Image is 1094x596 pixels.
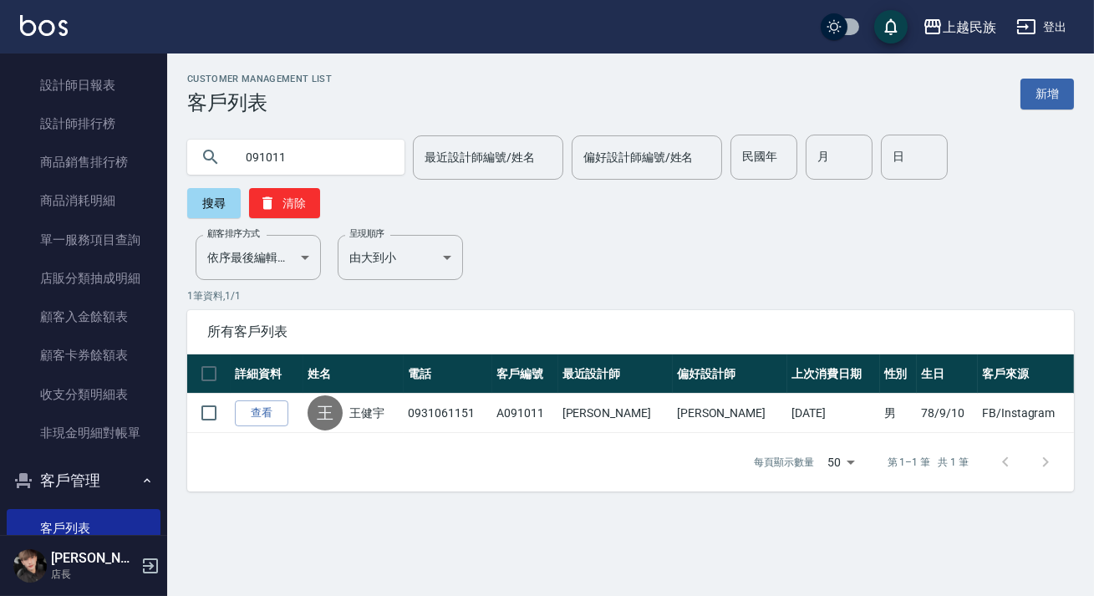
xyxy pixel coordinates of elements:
th: 姓名 [303,354,404,394]
button: 搜尋 [187,188,241,218]
a: 商品消耗明細 [7,181,160,220]
p: 店長 [51,567,136,582]
h5: [PERSON_NAME] [51,550,136,567]
td: 男 [880,394,918,433]
p: 每頁顯示數量 [754,455,814,470]
input: 搜尋關鍵字 [234,135,391,180]
a: 店販分類抽成明細 [7,259,160,298]
a: 設計師日報表 [7,66,160,104]
h3: 客戶列表 [187,91,332,115]
img: Logo [20,15,68,36]
th: 電話 [404,354,492,394]
div: 50 [821,440,861,485]
td: FB/Instagram [978,394,1074,433]
a: 商品銷售排行榜 [7,143,160,181]
div: 依序最後編輯時間 [196,235,321,280]
a: 單一服務項目查詢 [7,221,160,259]
a: 顧客卡券餘額表 [7,336,160,374]
button: 客戶管理 [7,459,160,502]
td: A091011 [492,394,558,433]
td: [DATE] [787,394,880,433]
td: [PERSON_NAME] [558,394,673,433]
th: 性別 [880,354,918,394]
th: 上次消費日期 [787,354,880,394]
td: 78/9/10 [917,394,978,433]
button: 清除 [249,188,320,218]
h2: Customer Management List [187,74,332,84]
td: 0931061151 [404,394,492,433]
label: 顧客排序方式 [207,227,260,240]
a: 顧客入金餘額表 [7,298,160,336]
a: 非現金明細對帳單 [7,414,160,452]
p: 1 筆資料, 1 / 1 [187,288,1074,303]
td: [PERSON_NAME] [673,394,787,433]
a: 收支分類明細表 [7,375,160,414]
div: 上越民族 [943,17,996,38]
span: 所有客戶列表 [207,323,1054,340]
th: 最近設計師 [558,354,673,394]
div: 由大到小 [338,235,463,280]
a: 王健宇 [349,405,384,421]
th: 客戶來源 [978,354,1074,394]
th: 客戶編號 [492,354,558,394]
img: Person [13,549,47,583]
button: 登出 [1010,12,1074,43]
th: 詳細資料 [231,354,303,394]
div: 王 [308,395,343,430]
button: save [874,10,908,43]
label: 呈現順序 [349,227,384,240]
a: 新增 [1020,79,1074,110]
a: 設計師排行榜 [7,104,160,143]
button: 上越民族 [916,10,1003,44]
a: 查看 [235,400,288,426]
p: 第 1–1 筆 共 1 筆 [888,455,969,470]
th: 偏好設計師 [673,354,787,394]
th: 生日 [917,354,978,394]
a: 客戶列表 [7,509,160,548]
